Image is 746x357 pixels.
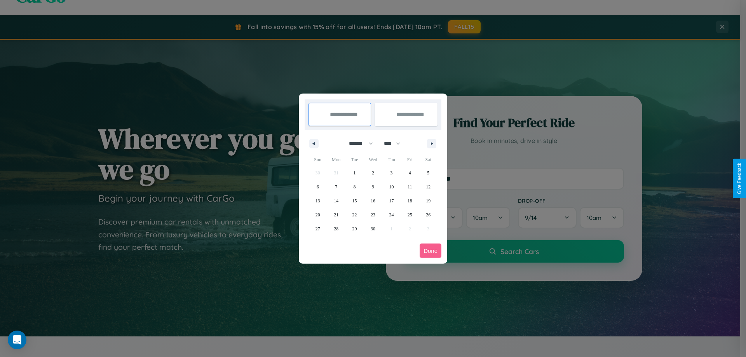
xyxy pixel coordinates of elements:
button: 12 [419,180,437,194]
span: 25 [408,208,412,222]
button: 21 [327,208,345,222]
span: 15 [352,194,357,208]
span: 30 [371,222,375,236]
span: 12 [426,180,431,194]
span: 17 [389,194,394,208]
button: 5 [419,166,437,180]
button: 23 [364,208,382,222]
button: 24 [382,208,401,222]
span: Thu [382,153,401,166]
button: 22 [345,208,364,222]
button: 20 [309,208,327,222]
button: Done [420,244,441,258]
button: 16 [364,194,382,208]
span: 24 [389,208,394,222]
span: 5 [427,166,429,180]
span: Sat [419,153,437,166]
span: 1 [354,166,356,180]
div: Open Intercom Messenger [8,331,26,349]
div: Give Feedback [737,163,742,194]
span: Mon [327,153,345,166]
button: 25 [401,208,419,222]
span: 9 [372,180,374,194]
span: 19 [426,194,431,208]
button: 6 [309,180,327,194]
button: 8 [345,180,364,194]
button: 2 [364,166,382,180]
button: 17 [382,194,401,208]
button: 7 [327,180,345,194]
span: 10 [389,180,394,194]
button: 4 [401,166,419,180]
button: 26 [419,208,437,222]
span: Sun [309,153,327,166]
button: 28 [327,222,345,236]
span: 13 [315,194,320,208]
button: 13 [309,194,327,208]
button: 27 [309,222,327,236]
span: 4 [409,166,411,180]
span: 22 [352,208,357,222]
span: 23 [371,208,375,222]
span: 16 [371,194,375,208]
span: 2 [372,166,374,180]
span: 14 [334,194,338,208]
span: 6 [317,180,319,194]
button: 1 [345,166,364,180]
span: 3 [390,166,392,180]
span: 28 [334,222,338,236]
button: 15 [345,194,364,208]
span: 27 [315,222,320,236]
button: 18 [401,194,419,208]
button: 3 [382,166,401,180]
button: 29 [345,222,364,236]
button: 30 [364,222,382,236]
button: 9 [364,180,382,194]
button: 19 [419,194,437,208]
span: Fri [401,153,419,166]
span: 11 [408,180,412,194]
span: 18 [408,194,412,208]
span: 20 [315,208,320,222]
span: Tue [345,153,364,166]
span: 29 [352,222,357,236]
span: 7 [335,180,337,194]
span: 8 [354,180,356,194]
button: 14 [327,194,345,208]
button: 10 [382,180,401,194]
span: Wed [364,153,382,166]
span: 26 [426,208,431,222]
button: 11 [401,180,419,194]
span: 21 [334,208,338,222]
